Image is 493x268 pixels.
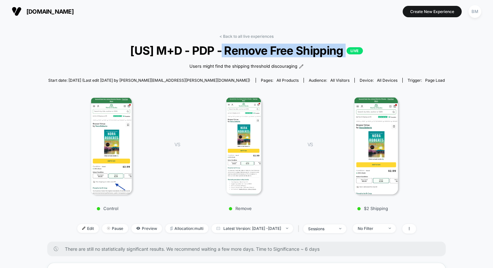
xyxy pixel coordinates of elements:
[77,224,99,233] span: Edit
[319,206,426,211] p: $2 Shipping
[389,228,391,229] img: end
[353,97,398,194] img: $2 Shipping main
[82,227,85,230] img: edit
[377,78,397,83] span: all devices
[403,6,462,17] button: Create New Experience
[90,97,132,194] img: Control main
[354,78,402,83] span: Device:
[102,224,128,233] span: Pause
[12,7,22,16] img: Visually logo
[189,63,297,70] span: Users might find the shipping threshold discouraging
[174,142,180,147] span: VS
[330,78,350,83] span: All Visitors
[296,224,303,233] span: |
[276,78,299,83] span: all products
[425,78,445,83] span: Page Load
[10,6,76,17] button: [DOMAIN_NAME]
[408,78,445,83] div: Trigger:
[187,206,294,211] p: Remove
[261,78,299,83] div: Pages:
[358,226,384,231] div: No Filter
[347,47,363,54] p: LIVE
[308,226,334,231] div: sessions
[226,97,261,194] img: Remove main
[26,8,74,15] span: [DOMAIN_NAME]
[339,228,341,229] img: end
[68,44,425,57] span: [US] M+D - PDP - Remove Free Shipping
[165,224,208,233] span: Allocation: multi
[217,227,220,230] img: calendar
[131,224,162,233] span: Preview
[54,206,161,211] p: Control
[212,224,293,233] span: Latest Version: [DATE] - [DATE]
[286,228,288,229] img: end
[107,227,110,230] img: end
[467,5,483,18] button: BM
[307,142,313,147] span: VS
[219,34,274,39] a: < Back to all live experiences
[48,78,250,83] span: Start date: [DATE] (Last edit [DATE] by [PERSON_NAME][EMAIL_ADDRESS][PERSON_NAME][DOMAIN_NAME])
[309,78,350,83] div: Audience:
[469,5,481,18] div: BM
[65,246,433,252] span: There are still no statistically significant results. We recommend waiting a few more days . Time...
[170,227,173,230] img: rebalance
